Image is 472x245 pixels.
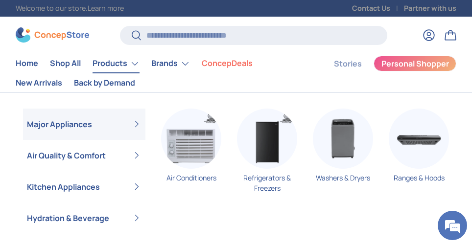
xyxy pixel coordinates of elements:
[381,60,449,67] span: Personal Shopper
[16,54,38,73] a: Home
[16,27,89,43] img: ConcepStore
[16,54,310,92] nav: Primary
[334,54,362,73] a: Stories
[16,73,62,92] a: New Arrivals
[50,54,81,73] a: Shop All
[74,73,135,92] a: Back by Demand
[310,54,456,92] nav: Secondary
[374,56,456,71] a: Personal Shopper
[202,54,253,73] a: ConcepDeals
[145,54,196,73] summary: Brands
[87,54,145,73] summary: Products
